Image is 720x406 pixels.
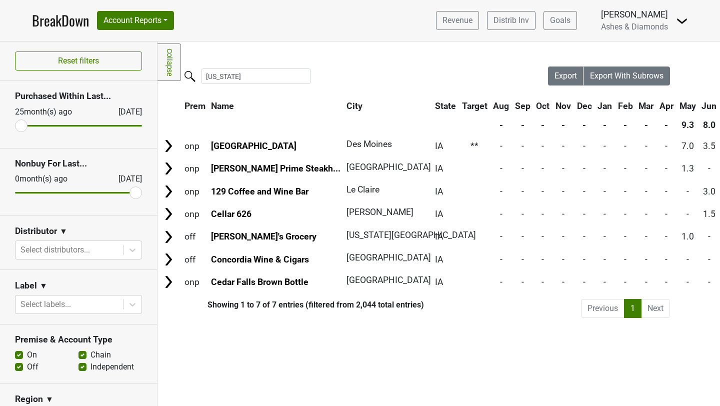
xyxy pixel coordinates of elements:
[665,277,667,287] span: -
[624,277,626,287] span: -
[500,231,502,241] span: -
[109,106,142,118] div: [DATE]
[603,141,606,151] span: -
[583,66,670,85] button: Export With Subrows
[500,186,502,196] span: -
[645,277,647,287] span: -
[534,116,552,134] th: -
[521,231,524,241] span: -
[521,277,524,287] span: -
[182,271,208,293] td: onp
[603,254,606,264] span: -
[703,186,715,196] span: 3.0
[182,97,208,115] th: Prem: activate to sort column ascending
[541,141,544,151] span: -
[157,43,181,81] a: Collapse
[459,97,490,115] th: Target: activate to sort column ascending
[708,231,710,241] span: -
[541,186,544,196] span: -
[645,209,647,219] span: -
[182,203,208,224] td: onp
[521,163,524,173] span: -
[15,334,142,345] h3: Premise & Account Type
[657,116,676,134] th: -
[182,248,208,270] td: off
[574,97,594,115] th: Dec: activate to sort column ascending
[182,158,208,179] td: onp
[603,209,606,219] span: -
[624,231,626,241] span: -
[211,101,234,111] span: Name
[346,139,392,149] span: Des Moines
[686,186,689,196] span: -
[211,141,296,151] a: [GEOGRAPHIC_DATA]
[645,231,647,241] span: -
[686,277,689,287] span: -
[624,163,626,173] span: -
[15,91,142,101] h3: Purchased Within Last...
[157,300,424,309] div: Showing 1 to 7 of 7 entries (filtered from 2,044 total entries)
[554,71,577,80] span: Export
[603,277,606,287] span: -
[211,186,308,196] a: 129 Coffee and Wine Bar
[645,141,647,151] span: -
[665,141,667,151] span: -
[346,275,431,285] span: [GEOGRAPHIC_DATA]
[211,163,340,173] a: [PERSON_NAME] Prime Steakh...
[615,97,635,115] th: Feb: activate to sort column ascending
[699,97,719,115] th: Jun: activate to sort column ascending
[583,186,585,196] span: -
[211,231,316,241] a: [PERSON_NAME]'s Grocery
[562,209,564,219] span: -
[624,254,626,264] span: -
[15,158,142,169] h3: Nonbuy For Last...
[677,97,698,115] th: May: activate to sort column ascending
[676,15,688,27] img: Dropdown Menu
[490,97,511,115] th: Aug: activate to sort column ascending
[624,141,626,151] span: -
[681,231,694,241] span: 1.0
[161,252,176,267] img: Arrow right
[512,97,533,115] th: Sep: activate to sort column ascending
[211,277,308,287] a: Cedar Falls Brown Bottle
[161,229,176,244] img: Arrow right
[161,138,176,153] img: Arrow right
[665,231,667,241] span: -
[603,231,606,241] span: -
[541,254,544,264] span: -
[346,184,379,194] span: Le Claire
[562,163,564,173] span: -
[521,254,524,264] span: -
[583,163,585,173] span: -
[583,141,585,151] span: -
[708,254,710,264] span: -
[184,101,205,111] span: Prem
[574,116,594,134] th: -
[15,173,94,185] div: 0 month(s) ago
[543,11,577,30] a: Goals
[182,135,208,156] td: onp
[590,71,663,80] span: Export With Subrows
[161,161,176,176] img: Arrow right
[583,231,585,241] span: -
[109,173,142,185] div: [DATE]
[553,116,573,134] th: -
[553,97,573,115] th: Nov: activate to sort column ascending
[665,209,667,219] span: -
[541,277,544,287] span: -
[90,361,134,373] label: Independent
[603,163,606,173] span: -
[435,231,443,241] span: IA
[346,162,431,172] span: [GEOGRAPHIC_DATA]
[32,10,89,31] a: BreakDown
[624,299,641,318] a: 1
[677,116,698,134] th: 9.3
[344,97,426,115] th: City: activate to sort column ascending
[601,8,668,21] div: [PERSON_NAME]
[703,141,715,151] span: 3.5
[209,97,343,115] th: Name: activate to sort column ascending
[636,116,656,134] th: -
[432,97,458,115] th: State: activate to sort column ascending
[45,393,53,405] span: ▼
[601,22,668,31] span: Ashes & Diamonds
